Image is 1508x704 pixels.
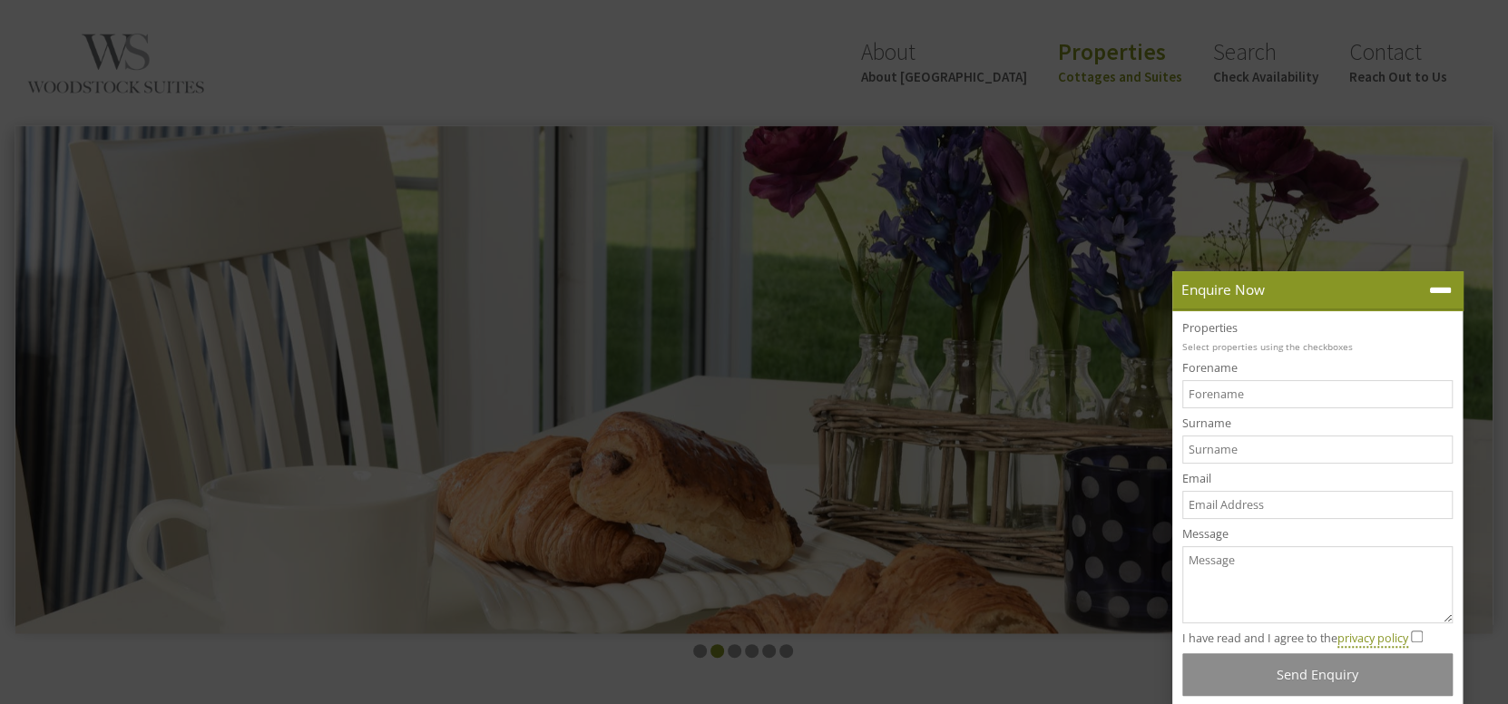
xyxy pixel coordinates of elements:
small: Cottages and Suites [1058,68,1182,85]
p: Select properties using the checkboxes [1182,340,1453,353]
small: About [GEOGRAPHIC_DATA] [861,68,1027,85]
img: Woodstock Suites [25,30,207,98]
a: AboutAbout [GEOGRAPHIC_DATA] [861,37,1027,85]
small: Reach Out to Us [1349,68,1447,85]
small: Check Availability [1213,68,1318,85]
label: Message [1182,526,1453,542]
a: SearchCheck Availability [1213,37,1318,85]
label: Email [1182,471,1453,486]
input: Surname [1182,435,1453,464]
input: Forename [1182,380,1453,408]
button: Send Enquiry [1182,653,1453,696]
a: privacy policy [1337,631,1408,648]
a: ContactReach Out to Us [1349,37,1447,85]
p: Enquire Now [1181,280,1454,299]
label: Surname [1182,416,1453,431]
a: PropertiesCottages and Suites [1058,37,1182,85]
input: Email Address [1182,491,1453,519]
label: Forename [1182,360,1453,376]
label: Properties [1182,320,1453,336]
label: I have read and I agree to the [1182,631,1408,646]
